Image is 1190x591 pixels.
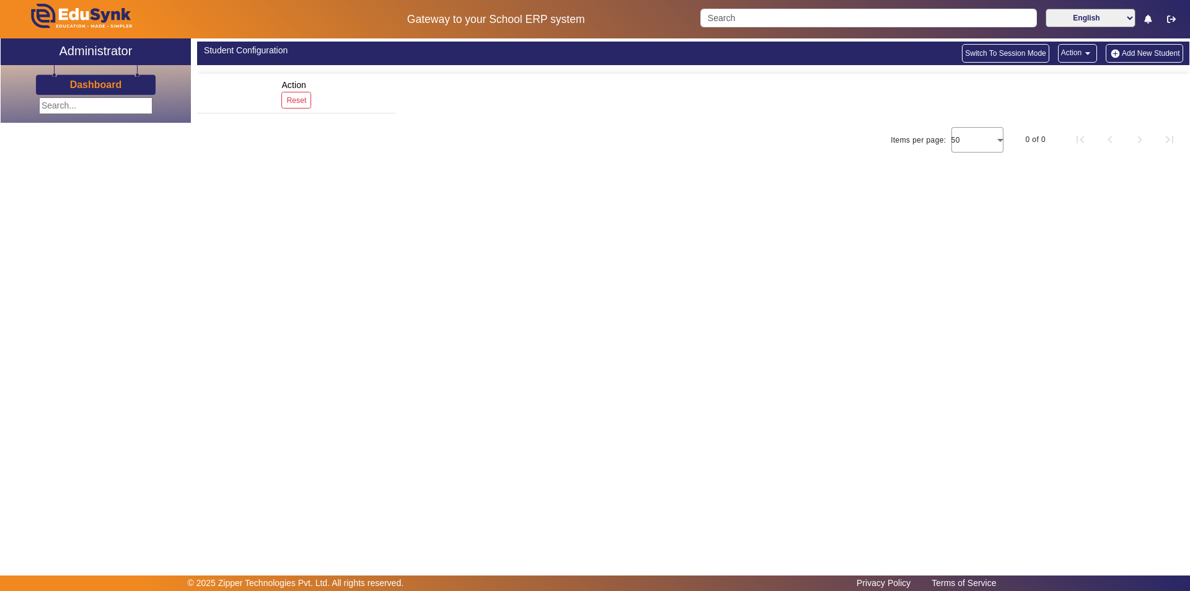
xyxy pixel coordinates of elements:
h3: Dashboard [70,79,122,91]
input: Search [700,9,1036,27]
div: Student Configuration [204,44,687,57]
button: Reset [281,92,311,109]
button: Add New Student [1106,44,1183,63]
a: Dashboard [69,78,123,91]
button: Last page [1155,125,1184,154]
a: Privacy Policy [850,575,917,591]
h5: Gateway to your School ERP system [304,13,687,26]
div: Action [277,74,315,113]
button: First page [1065,125,1095,154]
img: add-new-student.png [1109,48,1122,59]
a: Administrator [1,38,191,65]
button: Previous page [1095,125,1125,154]
button: Next page [1125,125,1155,154]
button: Switch To Session Mode [962,44,1049,63]
input: Search... [39,97,152,114]
p: © 2025 Zipper Technologies Pvt. Ltd. All rights reserved. [188,577,404,590]
button: Action [1058,44,1097,63]
div: Items per page: [891,134,946,146]
div: 0 of 0 [1026,133,1046,146]
a: Terms of Service [925,575,1002,591]
mat-icon: arrow_drop_down [1082,47,1094,60]
h2: Administrator [59,43,133,58]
